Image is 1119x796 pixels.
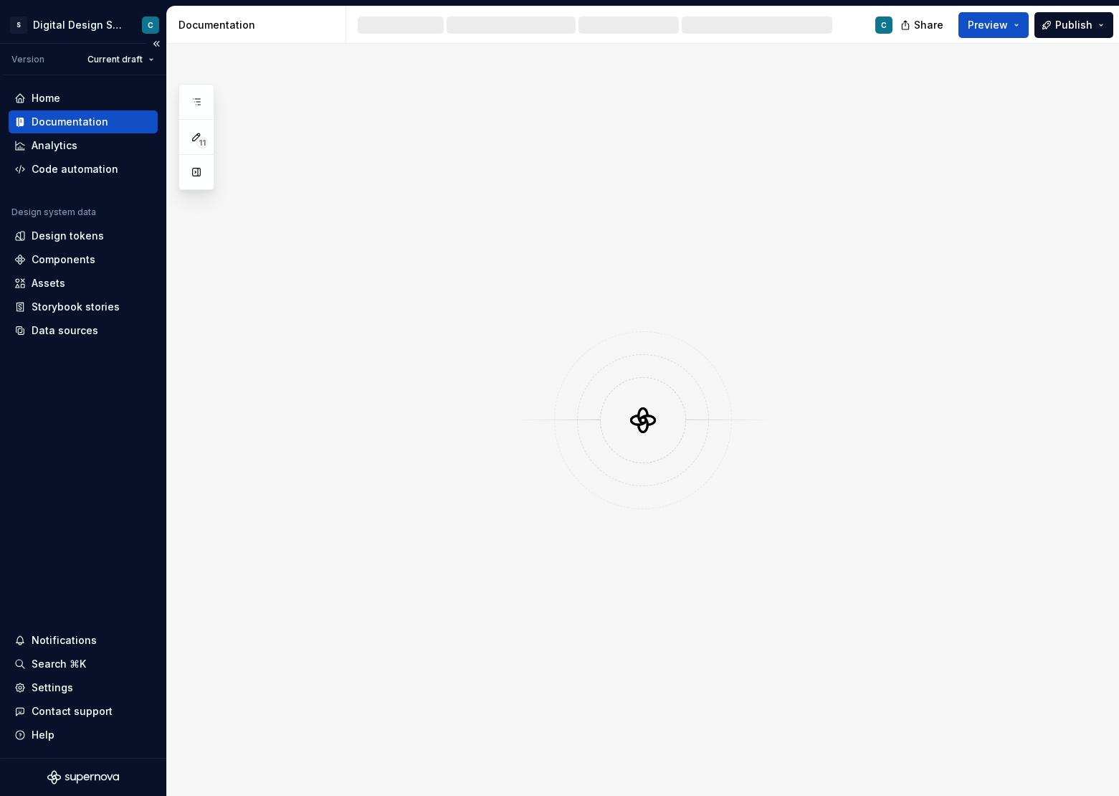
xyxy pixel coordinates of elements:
[32,300,120,314] div: Storybook stories
[9,87,158,110] a: Home
[32,252,95,267] div: Components
[9,295,158,318] a: Storybook stories
[9,724,158,747] button: Help
[968,18,1008,32] span: Preview
[893,12,953,38] button: Share
[9,248,158,271] a: Components
[32,728,54,742] div: Help
[32,162,118,176] div: Code automation
[1034,12,1113,38] button: Publish
[87,54,143,65] span: Current draft
[881,19,887,31] div: C
[9,629,158,652] button: Notifications
[11,54,44,65] div: Version
[32,91,60,105] div: Home
[958,12,1029,38] button: Preview
[9,110,158,133] a: Documentation
[32,681,73,695] div: Settings
[914,18,943,32] span: Share
[47,770,119,785] svg: Supernova Logo
[146,34,166,54] button: Collapse sidebar
[9,319,158,342] a: Data sources
[32,323,98,338] div: Data sources
[9,272,158,295] a: Assets
[196,137,208,148] span: 11
[81,49,161,70] button: Current draft
[11,207,96,218] div: Design system data
[32,115,108,129] div: Documentation
[9,653,158,676] button: Search ⌘K
[32,657,86,671] div: Search ⌘K
[9,158,158,181] a: Code automation
[1055,18,1092,32] span: Publish
[3,9,163,40] button: SDigital Design SystemC
[32,276,65,290] div: Assets
[32,633,97,648] div: Notifications
[32,704,113,719] div: Contact support
[32,138,77,153] div: Analytics
[9,224,158,247] a: Design tokens
[9,676,158,699] a: Settings
[32,229,104,243] div: Design tokens
[10,16,27,34] div: S
[148,19,153,31] div: C
[178,18,340,32] div: Documentation
[33,18,125,32] div: Digital Design System
[9,134,158,157] a: Analytics
[9,700,158,723] button: Contact support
